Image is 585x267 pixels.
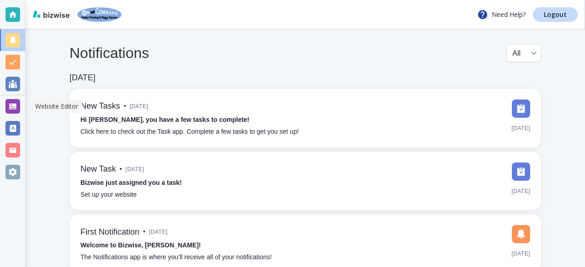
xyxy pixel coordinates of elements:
a: New Task•[DATE]Bizwise just assigned you a task!Set up your website[DATE] [69,152,541,211]
p: Logout [544,11,567,18]
h6: New Tasks [80,101,120,111]
img: On-Command Canine Training [77,7,122,22]
p: • [124,101,126,111]
img: bizwise [33,10,69,18]
p: • [143,227,145,237]
p: Need Help? [477,9,526,20]
strong: Hi [PERSON_NAME], you have a few tasks to complete! [80,116,250,123]
span: [DATE] [511,184,530,198]
strong: Bizwise just assigned you a task! [80,179,182,186]
h4: Notifications [69,44,149,62]
span: [DATE] [511,247,530,261]
p: Set up your website [80,190,137,200]
span: [DATE] [149,225,168,239]
img: DashboardSidebarNotification.svg [512,225,530,243]
p: Click here to check out the Task app. Complete a few tasks to get you set up! [80,127,299,137]
h6: New Task [80,164,116,174]
span: [DATE] [126,162,144,176]
a: New Tasks•[DATE]Hi [PERSON_NAME], you have a few tasks to complete!Click here to check out the Ta... [69,89,541,148]
p: The Notifications app is where you’ll receive all of your notifications! [80,252,272,262]
img: DashboardSidebarTasks.svg [512,162,530,181]
a: Logout [533,7,578,22]
h6: First Notification [80,227,139,237]
span: [DATE] [130,99,149,113]
p: Website Editor [35,102,78,111]
img: DashboardSidebarTasks.svg [512,99,530,118]
span: [DATE] [511,121,530,135]
h6: [DATE] [69,73,96,83]
strong: Welcome to Bizwise, [PERSON_NAME]! [80,241,201,249]
div: All [512,44,535,62]
p: • [120,164,122,174]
